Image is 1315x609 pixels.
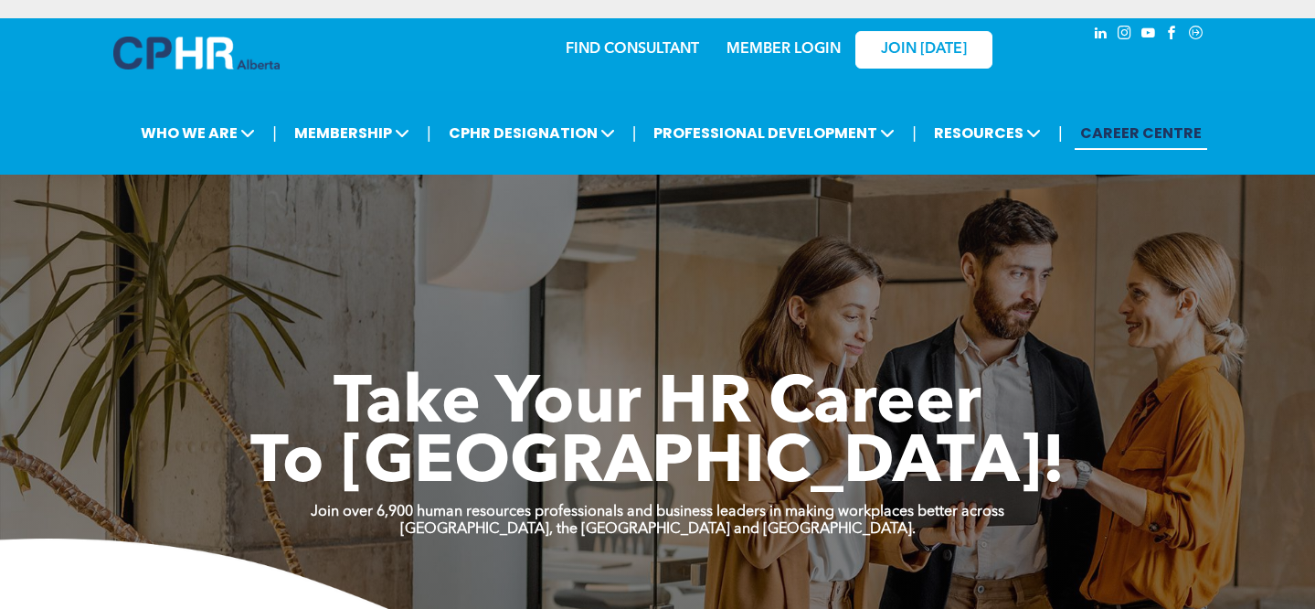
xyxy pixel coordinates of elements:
[289,116,415,150] span: MEMBERSHIP
[1186,23,1206,48] a: Social network
[1091,23,1111,48] a: linkedin
[427,114,431,152] li: |
[632,114,637,152] li: |
[272,114,277,152] li: |
[135,116,260,150] span: WHO WE ARE
[1139,23,1159,48] a: youtube
[1075,116,1207,150] a: CAREER CENTRE
[855,31,992,69] a: JOIN [DATE]
[726,42,841,57] a: MEMBER LOGIN
[113,37,280,69] img: A blue and white logo for cp alberta
[400,522,916,537] strong: [GEOGRAPHIC_DATA], the [GEOGRAPHIC_DATA] and [GEOGRAPHIC_DATA].
[311,505,1004,519] strong: Join over 6,900 human resources professionals and business leaders in making workplaces better ac...
[1162,23,1182,48] a: facebook
[250,432,1066,497] span: To [GEOGRAPHIC_DATA]!
[1058,114,1063,152] li: |
[566,42,699,57] a: FIND CONSULTANT
[1115,23,1135,48] a: instagram
[648,116,900,150] span: PROFESSIONAL DEVELOPMENT
[881,41,967,59] span: JOIN [DATE]
[928,116,1046,150] span: RESOURCES
[912,114,917,152] li: |
[334,372,981,438] span: Take Your HR Career
[443,116,620,150] span: CPHR DESIGNATION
